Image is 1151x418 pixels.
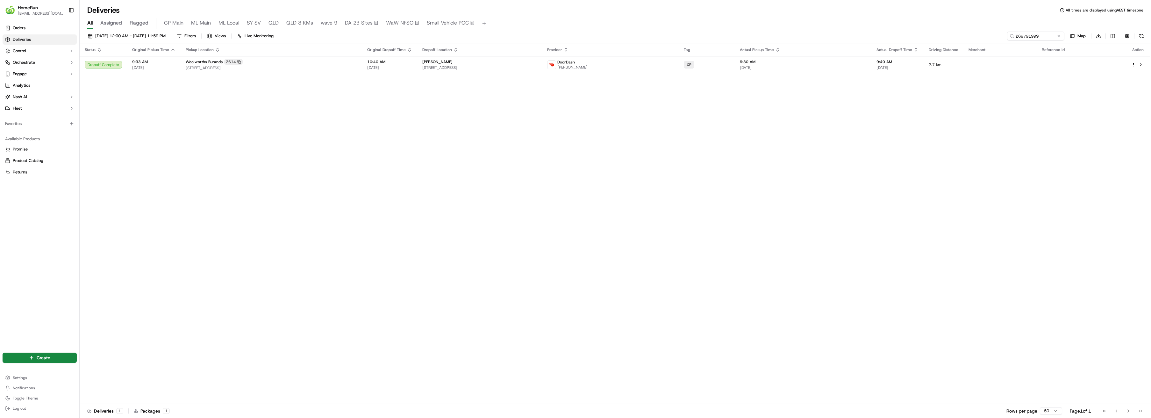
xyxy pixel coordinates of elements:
[367,47,406,52] span: Original Dropoff Time
[422,65,537,70] span: [STREET_ADDRESS]
[684,47,690,52] span: Tag
[3,103,77,114] button: Fleet
[100,19,122,27] span: Assigned
[1067,32,1089,40] button: Map
[367,59,412,64] span: 10:40 AM
[929,47,958,52] span: Driving Distance
[3,119,77,129] div: Favorites
[13,169,27,175] span: Returns
[13,83,30,88] span: Analytics
[3,69,77,79] button: Engage
[18,11,63,16] button: [EMAIL_ADDRESS][DOMAIN_NAME]
[557,65,588,70] span: [PERSON_NAME]
[224,59,243,65] div: 2614
[3,92,77,102] button: Nash AI
[740,59,867,64] span: 9:30 AM
[1131,47,1145,52] div: Action
[132,65,175,70] span: [DATE]
[3,3,66,18] button: HomeRunHomeRun[EMAIL_ADDRESS][DOMAIN_NAME]
[130,19,148,27] span: Flagged
[547,61,556,69] img: doordash_logo_v2.png
[1077,33,1086,39] span: Map
[37,355,50,361] span: Create
[13,60,35,65] span: Orchestrate
[116,408,123,414] div: 1
[13,25,25,31] span: Orders
[85,47,96,52] span: Status
[13,48,26,54] span: Control
[247,19,261,27] span: SY SV
[13,396,38,401] span: Toggle Theme
[3,373,77,382] button: Settings
[422,47,452,52] span: Dropoff Location
[132,59,175,64] span: 9:33 AM
[184,33,196,39] span: Filters
[321,19,337,27] span: wave 9
[234,32,276,40] button: Live Monitoring
[186,47,214,52] span: Pickup Location
[3,23,77,33] a: Orders
[3,34,77,45] a: Deliveries
[876,47,912,52] span: Actual Dropoff Time
[740,65,867,70] span: [DATE]
[1042,47,1065,52] span: Reference Id
[134,408,170,414] div: Packages
[422,59,453,64] span: [PERSON_NAME]
[186,59,223,64] span: Woolworths Buranda
[13,146,28,152] span: Promise
[3,144,77,154] button: Promise
[5,5,15,15] img: HomeRun
[3,46,77,56] button: Control
[367,65,412,70] span: [DATE]
[85,32,168,40] button: [DATE] 12:00 AM - [DATE] 11:59 PM
[345,19,373,27] span: DA 2B Sites
[3,80,77,91] a: Analytics
[13,375,27,380] span: Settings
[245,33,274,39] span: Live Monitoring
[3,57,77,68] button: Orchestrate
[3,394,77,403] button: Toggle Theme
[3,167,77,177] button: Returns
[5,158,74,164] a: Product Catalog
[427,19,469,27] span: Small Vehicle POC
[557,60,575,65] span: DoorDash
[876,59,919,64] span: 9:40 AM
[204,32,229,40] button: Views
[215,33,226,39] span: Views
[13,385,35,391] span: Notifications
[286,19,313,27] span: QLD 8 KMs
[929,62,958,67] span: 2.7 km
[1137,32,1146,40] button: Refresh
[174,32,199,40] button: Filters
[191,19,211,27] span: ML Main
[87,19,93,27] span: All
[132,47,169,52] span: Original Pickup Time
[1070,408,1091,414] div: Page 1 of 1
[268,19,279,27] span: QLD
[13,406,26,411] span: Log out
[1007,32,1064,40] input: Type to search
[3,134,77,144] div: Available Products
[87,5,120,15] h1: Deliveries
[13,71,27,77] span: Engage
[95,33,166,39] span: [DATE] 12:00 AM - [DATE] 11:59 PM
[3,156,77,166] button: Product Catalog
[386,19,413,27] span: WaW NFSO
[687,62,691,67] span: XP
[18,4,38,11] button: HomeRun
[87,408,123,414] div: Deliveries
[186,65,357,70] span: [STREET_ADDRESS]
[969,47,985,52] span: Merchant
[13,106,22,111] span: Fleet
[876,65,919,70] span: [DATE]
[13,158,43,164] span: Product Catalog
[218,19,239,27] span: ML Local
[13,37,31,42] span: Deliveries
[3,353,77,363] button: Create
[1006,408,1037,414] p: Rows per page
[5,146,74,152] a: Promise
[163,408,170,414] div: 1
[1066,8,1143,13] span: All times are displayed using AEST timezone
[5,169,74,175] a: Returns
